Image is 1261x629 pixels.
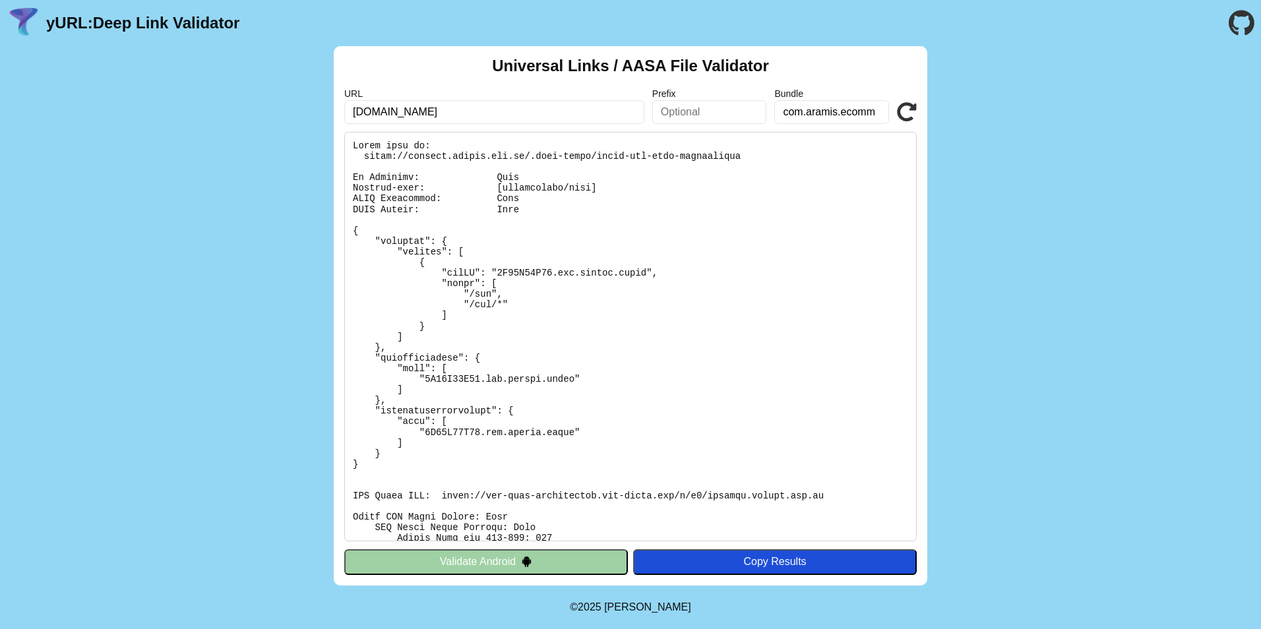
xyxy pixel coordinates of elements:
a: Michael Ibragimchayev's Personal Site [604,601,691,613]
a: yURL:Deep Link Validator [46,14,239,32]
h2: Universal Links / AASA File Validator [492,57,769,75]
label: URL [344,88,644,99]
footer: © [570,585,691,629]
button: Validate Android [344,549,628,574]
div: Copy Results [640,556,910,568]
label: Prefix [652,88,767,99]
input: Required [344,100,644,124]
button: Copy Results [633,549,917,574]
input: Optional [652,100,767,124]
label: Bundle [774,88,889,99]
img: yURL Logo [7,6,41,40]
span: 2025 [578,601,601,613]
input: Optional [774,100,889,124]
pre: Lorem ipsu do: sitam://consect.adipis.eli.se/.doei-tempo/incid-utl-etdo-magnaaliqua En Adminimv: ... [344,132,917,541]
img: droidIcon.svg [521,556,532,567]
